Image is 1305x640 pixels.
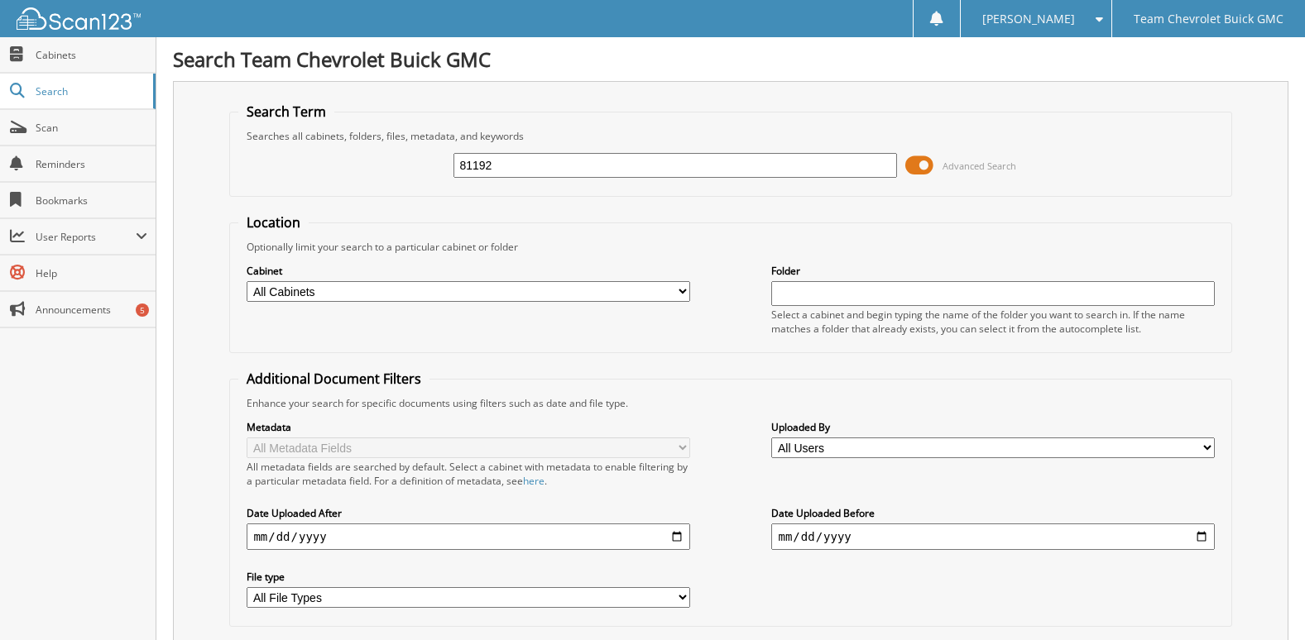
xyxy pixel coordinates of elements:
iframe: Chat Widget [1222,561,1305,640]
legend: Additional Document Filters [238,370,429,388]
div: Select a cabinet and begin typing the name of the folder you want to search in. If the name match... [771,308,1214,336]
label: Uploaded By [771,420,1214,434]
div: Optionally limit your search to a particular cabinet or folder [238,240,1222,254]
span: Help [36,266,147,280]
label: Date Uploaded After [247,506,689,520]
span: [PERSON_NAME] [982,14,1075,24]
span: Advanced Search [943,160,1016,172]
span: Bookmarks [36,193,147,208]
h1: Search Team Chevrolet Buick GMC [173,45,1288,73]
input: end [771,523,1214,550]
span: Cabinets [36,48,147,62]
label: File type [247,570,689,584]
span: Team Chevrolet Buick GMC [1134,14,1283,24]
div: All metadata fields are searched by default. Select a cabinet with metadata to enable filtering b... [247,460,689,488]
span: Search [36,84,145,98]
span: Announcements [36,303,147,317]
label: Cabinet [247,264,689,278]
div: 5 [136,303,149,317]
img: scan123-logo-white.svg [17,7,141,30]
div: Searches all cabinets, folders, files, metadata, and keywords [238,129,1222,143]
a: here [523,474,545,488]
span: Scan [36,121,147,135]
legend: Location [238,213,309,232]
label: Metadata [247,420,689,434]
label: Folder [771,264,1214,278]
legend: Search Term [238,103,334,121]
label: Date Uploaded Before [771,506,1214,520]
input: start [247,523,689,550]
span: User Reports [36,230,136,244]
div: Enhance your search for specific documents using filters such as date and file type. [238,396,1222,410]
span: Reminders [36,157,147,171]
